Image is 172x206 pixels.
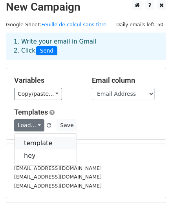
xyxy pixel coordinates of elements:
small: Google Sheet: [6,22,106,27]
small: [EMAIL_ADDRESS][DOMAIN_NAME] [14,165,102,171]
h5: Email column [92,76,158,85]
a: Load... [14,119,44,131]
small: [EMAIL_ADDRESS][DOMAIN_NAME] [14,183,102,189]
h5: 3 Recipients [14,152,158,160]
iframe: Chat Widget [133,168,172,206]
a: Copy/paste... [14,88,62,100]
a: Feuille de calcul sans titre [41,22,106,27]
small: [EMAIL_ADDRESS][DOMAIN_NAME] [14,174,102,180]
div: Widget de chat [133,168,172,206]
span: Send [36,46,57,56]
h2: New Campaign [6,0,166,14]
div: 1. Write your email in Gmail 2. Click [8,37,164,55]
a: template [15,137,77,149]
h5: Variables [14,76,80,85]
a: Templates [14,108,48,116]
a: Daily emails left: 50 [113,22,166,27]
button: Save [57,119,77,131]
span: Daily emails left: 50 [113,20,166,29]
a: hey [15,149,77,162]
